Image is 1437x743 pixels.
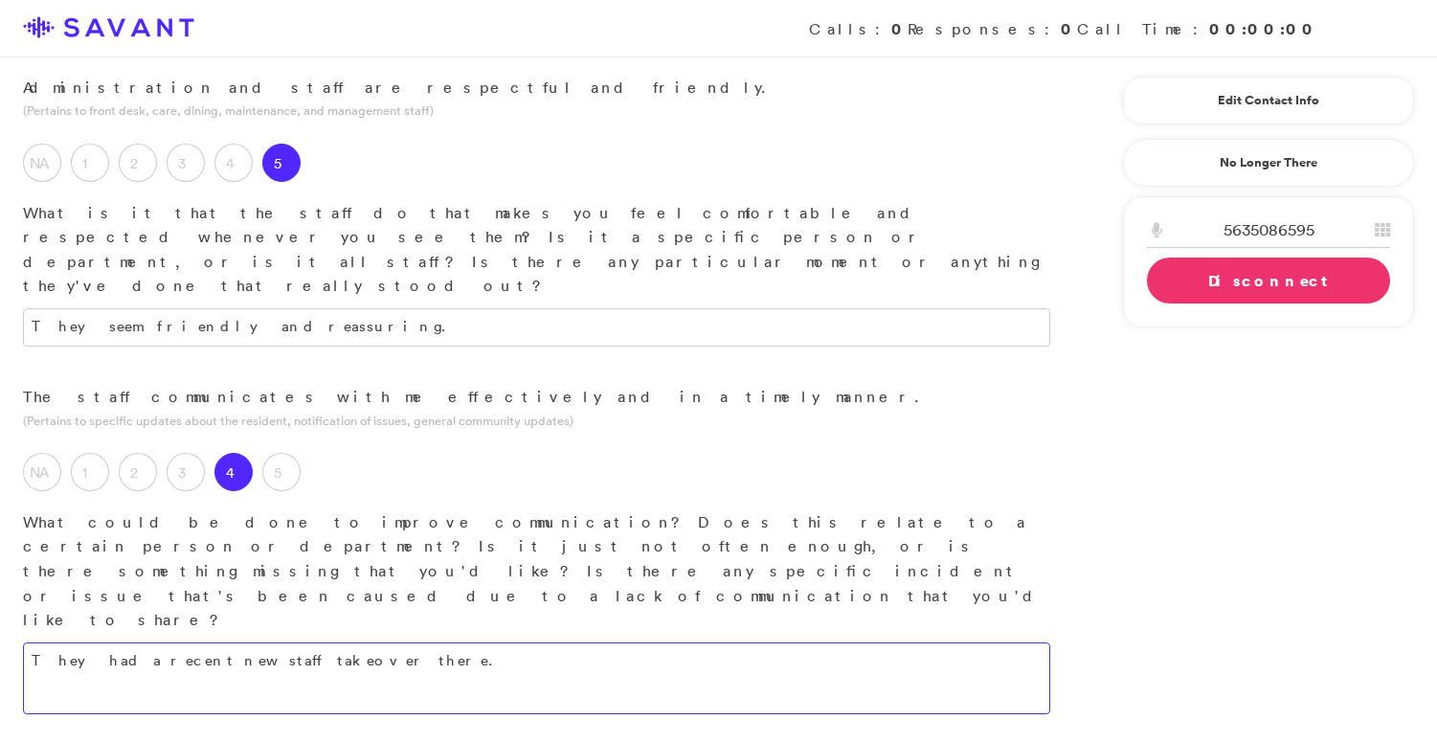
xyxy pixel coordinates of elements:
label: 1 [71,453,109,491]
p: Administration and staff are respectful and friendly. [23,76,1050,101]
p: What is it that the staff do that makes you feel comfortable and respected whenever you see them?... [23,201,1050,299]
strong: 0 [891,18,908,39]
a: Edit Contact Info [1147,85,1390,116]
p: (Pertains to specific updates about the resident, notification of issues, general community updates) [23,412,1050,430]
p: The staff communicates with me effectively and in a timely manner. [23,385,1050,410]
p: What could be done to improve communication? Does this relate to a certain person or department? ... [23,510,1050,633]
label: NA [23,144,61,182]
label: 1 [71,144,109,182]
label: 2 [119,144,157,182]
strong: 00:00:00 [1209,18,1318,39]
label: 5 [262,144,301,182]
label: 5 [262,453,301,491]
a: No Longer There [1123,139,1414,187]
a: Disconnect [1147,258,1390,304]
label: NA [23,453,61,491]
label: 4 [214,453,253,491]
strong: 0 [1061,18,1077,39]
label: 4 [214,144,253,182]
label: 2 [119,453,157,491]
label: 3 [167,453,205,491]
p: (Pertains to front desk, care, dining, maintenance, and management staff) [23,101,1050,120]
label: 3 [167,144,205,182]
